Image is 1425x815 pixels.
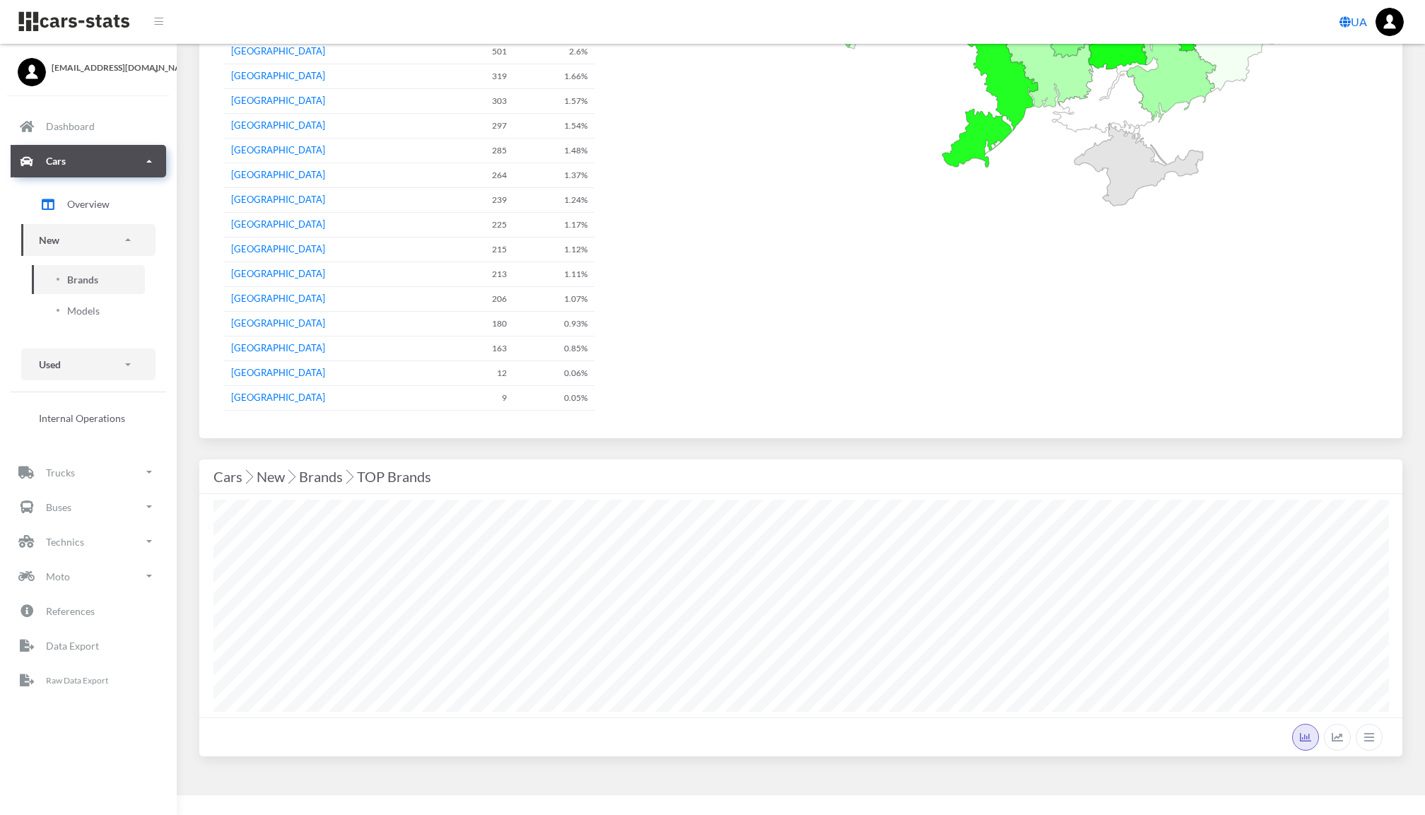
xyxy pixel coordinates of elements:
[21,224,156,256] a: New
[11,145,166,177] a: Cars
[11,594,166,627] a: References
[11,525,166,558] a: Technics
[514,361,594,386] td: 0.06%
[231,242,325,257] button: [GEOGRAPHIC_DATA]
[514,238,594,262] td: 1.12%
[11,491,166,523] a: Buses
[11,110,166,143] a: Dashboard
[231,143,325,158] button: [GEOGRAPHIC_DATA]
[449,386,514,411] td: 9
[514,336,594,361] td: 0.85%
[11,629,166,662] a: Data Export
[21,348,156,380] a: Used
[1334,8,1373,36] a: UA
[449,213,514,238] td: 225
[18,11,131,33] img: navbar brand
[231,168,325,182] button: [GEOGRAPHIC_DATA]
[514,89,594,114] td: 1.57%
[67,272,98,287] span: Brands
[67,197,110,211] span: Overview
[46,637,99,655] p: Data Export
[514,40,594,64] td: 2.6%
[231,119,325,133] button: [GEOGRAPHIC_DATA]
[449,139,514,163] td: 285
[231,317,325,331] button: [GEOGRAPHIC_DATA]
[213,465,1388,488] div: Cars New Brands TOP Brands
[449,163,514,188] td: 264
[449,238,514,262] td: 215
[449,64,514,89] td: 319
[449,336,514,361] td: 163
[231,193,325,207] button: [GEOGRAPHIC_DATA]
[231,366,325,380] button: [GEOGRAPHIC_DATA]
[449,262,514,287] td: 213
[21,404,156,433] a: Internal Operations
[231,292,325,306] button: [GEOGRAPHIC_DATA]
[46,533,84,551] p: Technics
[32,296,145,325] a: Models
[52,61,159,74] span: [EMAIL_ADDRESS][DOMAIN_NAME]
[514,163,594,188] td: 1.37%
[231,391,325,405] button: [GEOGRAPHIC_DATA]
[21,187,156,222] a: Overview
[46,498,71,516] p: Buses
[449,361,514,386] td: 12
[449,312,514,336] td: 180
[1376,8,1404,36] img: ...
[514,213,594,238] td: 1.17%
[11,664,166,696] a: Raw Data Export
[46,673,108,688] p: Raw Data Export
[449,287,514,312] td: 206
[46,464,75,481] p: Trucks
[231,69,325,83] button: [GEOGRAPHIC_DATA]
[39,356,61,373] p: Used
[514,188,594,213] td: 1.24%
[231,94,325,108] button: [GEOGRAPHIC_DATA]
[11,456,166,488] a: Trucks
[46,152,66,170] p: Cars
[46,568,70,585] p: Moto
[449,188,514,213] td: 239
[449,114,514,139] td: 297
[514,64,594,89] td: 1.66%
[514,287,594,312] td: 1.07%
[46,117,95,135] p: Dashboard
[514,262,594,287] td: 1.11%
[231,267,325,281] button: [GEOGRAPHIC_DATA]
[449,40,514,64] td: 501
[39,231,59,249] p: New
[514,386,594,411] td: 0.05%
[231,218,325,232] button: [GEOGRAPHIC_DATA]
[18,58,159,74] a: [EMAIL_ADDRESS][DOMAIN_NAME]
[514,312,594,336] td: 0.93%
[514,114,594,139] td: 1.54%
[449,89,514,114] td: 303
[46,602,95,620] p: References
[11,560,166,592] a: Moto
[231,341,325,356] button: [GEOGRAPHIC_DATA]
[39,411,125,426] span: Internal Operations
[514,139,594,163] td: 1.48%
[231,45,325,59] button: [GEOGRAPHIC_DATA]
[67,303,100,318] span: Models
[32,265,145,294] a: Brands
